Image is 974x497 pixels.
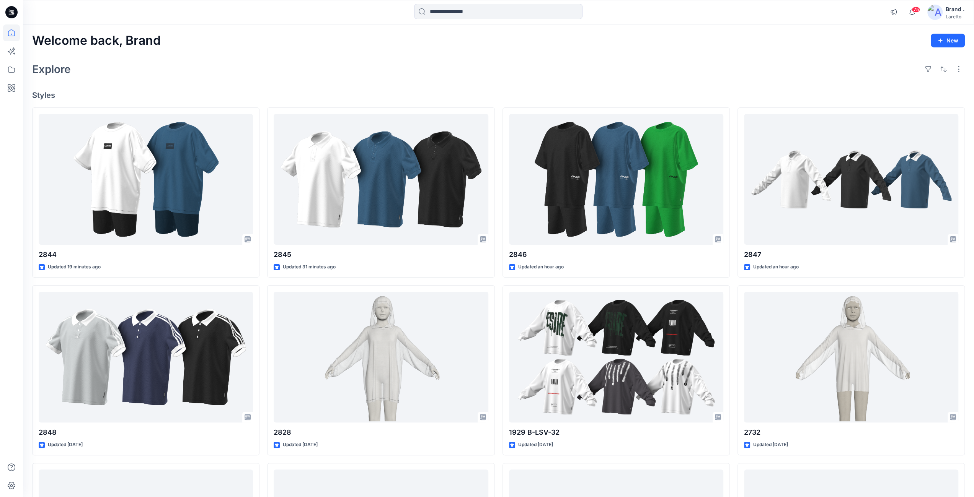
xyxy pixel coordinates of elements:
[744,427,958,438] p: 2732
[509,292,723,423] a: 1929 B-LSV-32
[509,427,723,438] p: 1929 B-LSV-32
[744,114,958,245] a: 2847
[931,34,965,47] button: New
[39,427,253,438] p: 2848
[32,91,965,100] h4: Styles
[274,427,488,438] p: 2828
[39,114,253,245] a: 2844
[32,34,161,48] h2: Welcome back, Brand
[518,441,553,449] p: Updated [DATE]
[48,441,83,449] p: Updated [DATE]
[283,441,318,449] p: Updated [DATE]
[509,114,723,245] a: 2846
[48,263,101,271] p: Updated 19 minutes ago
[744,292,958,423] a: 2732
[946,14,964,19] div: Laretto
[39,292,253,423] a: 2848
[32,63,71,75] h2: Explore
[744,249,958,260] p: 2847
[753,263,799,271] p: Updated an hour ago
[946,5,964,14] div: Brand .
[39,249,253,260] p: 2844
[927,5,943,20] img: avatar
[274,249,488,260] p: 2845
[274,292,488,423] a: 2828
[518,263,564,271] p: Updated an hour ago
[912,6,920,13] span: 75
[753,441,788,449] p: Updated [DATE]
[283,263,336,271] p: Updated 31 minutes ago
[509,249,723,260] p: 2846
[274,114,488,245] a: 2845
